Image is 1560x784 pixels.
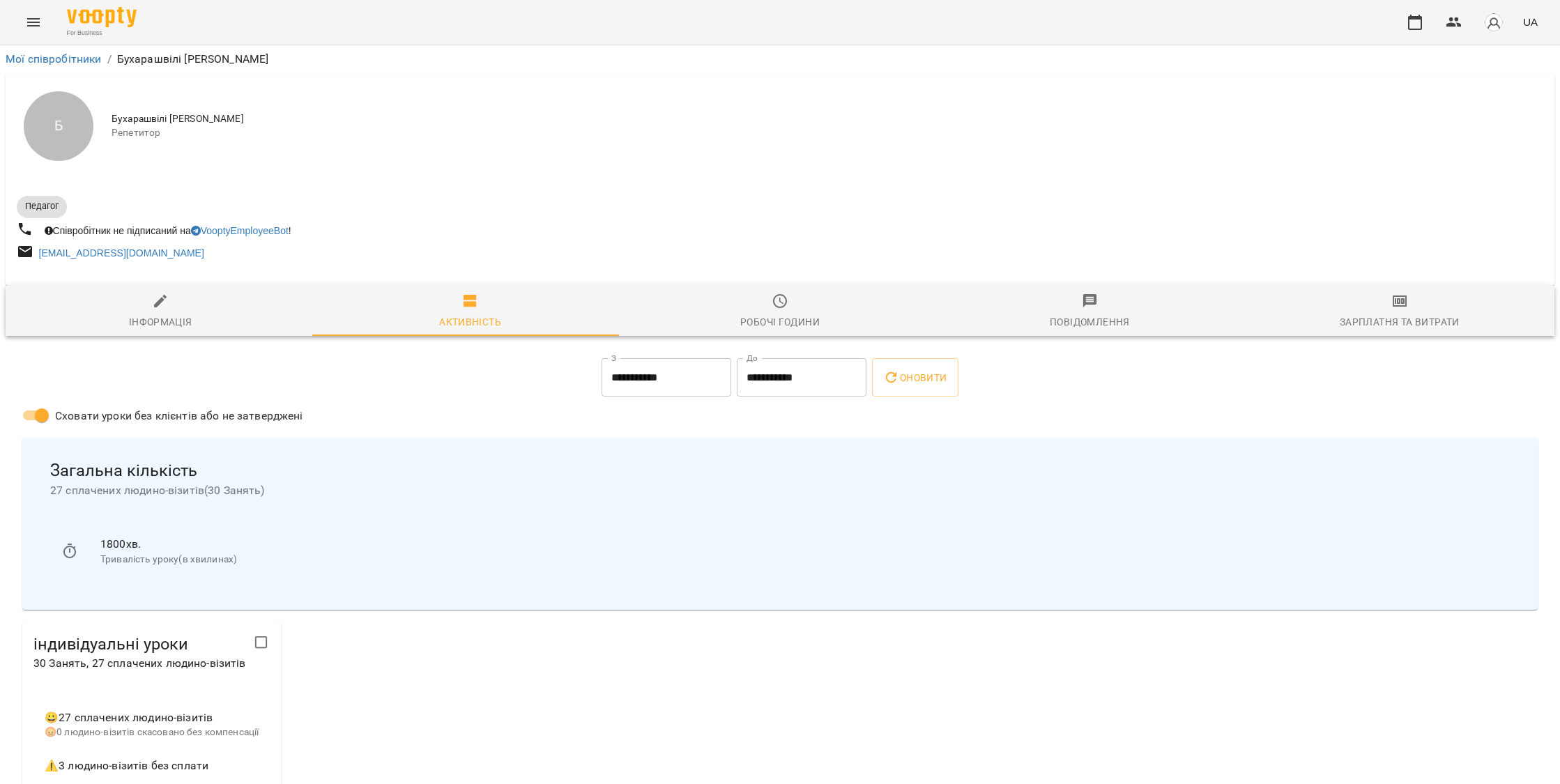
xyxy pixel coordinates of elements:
div: Активність [439,314,501,330]
p: 1800 хв. [100,536,1499,553]
span: Оновити [883,369,947,386]
li: / [107,51,112,68]
img: Voopty Logo [67,7,137,27]
button: UA [1517,9,1543,35]
span: Бухарашвілі [PERSON_NAME] [112,112,1543,126]
span: Загальна кількість [50,460,1510,482]
span: For Business [67,29,137,38]
span: Сховати уроки без клієнтів або не затверджені [55,408,303,424]
span: індивідуальні уроки [33,633,247,655]
span: 27 сплачених людино-візитів ( 30 Занять ) [50,482,1510,499]
a: [EMAIL_ADDRESS][DOMAIN_NAME] [39,247,204,259]
span: 😡 0 людино-візитів скасовано без компенсації [45,726,259,737]
span: ⚠️ 3 людино-візитів без сплати [45,759,208,772]
p: 30 Занять , 27 сплачених людино-візитів [33,655,247,672]
div: Б [24,91,93,161]
p: Тривалість уроку(в хвилинах) [100,553,1499,567]
a: Мої співробітники [6,52,102,66]
span: 😀 27 сплачених людино-візитів [45,711,213,724]
div: Співробітник не підписаний на ! [42,221,294,240]
a: VooptyEmployeeBot [191,225,289,236]
span: Педагог [17,200,67,213]
img: avatar_s.png [1484,13,1504,32]
span: UA [1523,15,1538,29]
div: Робочі години [740,314,820,330]
button: Menu [17,6,50,39]
div: Повідомлення [1050,314,1130,330]
p: Бухарашвілі [PERSON_NAME] [117,51,269,68]
div: Зарплатня та Витрати [1340,314,1460,330]
nav: breadcrumb [6,51,1554,68]
div: Інформація [129,314,192,330]
span: Репетитор [112,126,1543,140]
button: Оновити [872,358,958,397]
